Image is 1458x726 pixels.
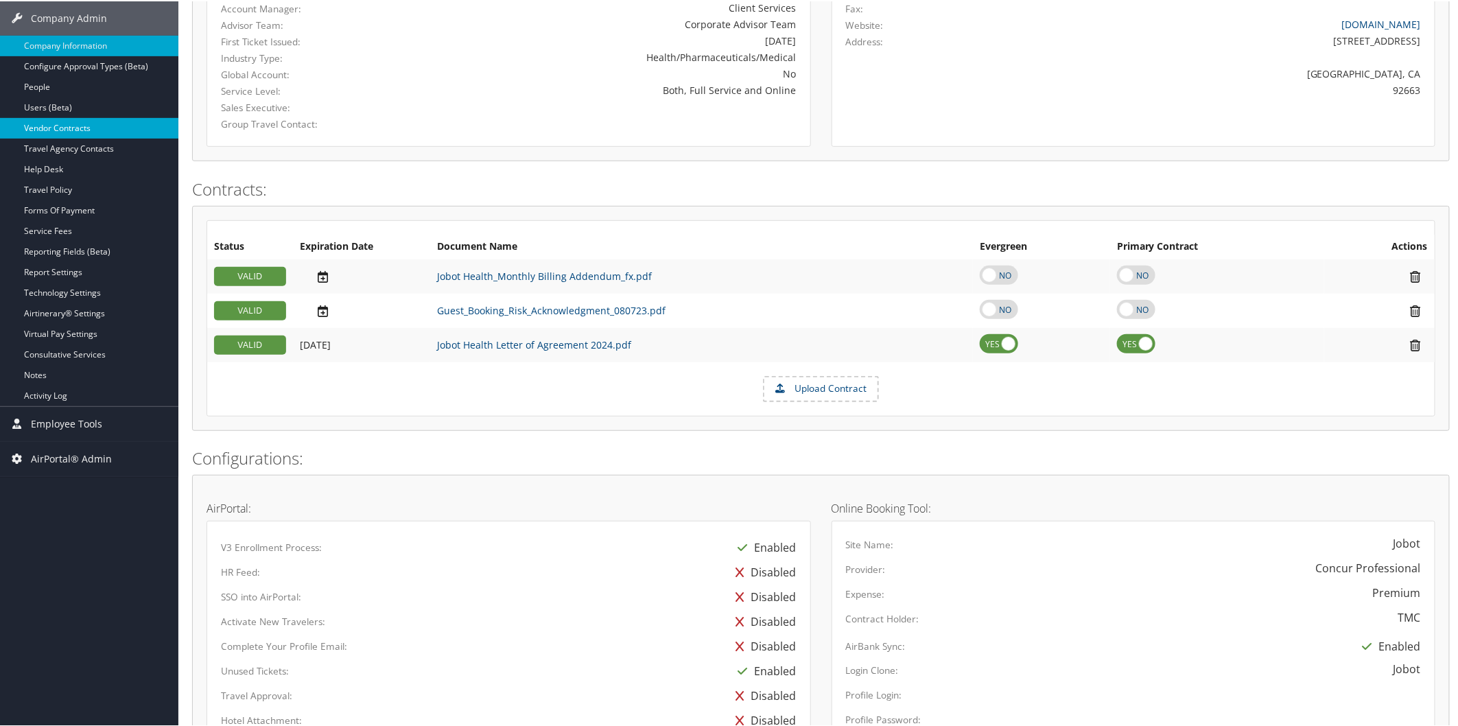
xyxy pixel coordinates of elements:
label: Group Travel Contact: [221,116,399,130]
div: Disabled [729,583,797,608]
i: Remove Contract [1404,337,1428,351]
div: VALID [214,300,286,319]
label: Address: [846,34,884,47]
a: Guest_Booking_Risk_Acknowledgment_080723.pdf [437,303,666,316]
div: Enabled [731,534,797,559]
span: Employee Tools [31,406,102,440]
div: Enabled [731,657,797,682]
div: Jobot [1394,659,1421,676]
label: Fax: [846,1,864,14]
div: VALID [214,334,286,353]
div: Disabled [729,633,797,657]
span: AirPortal® Admin [31,441,112,475]
a: Jobot Health Letter of Agreement 2024.pdf [437,337,631,350]
label: Travel Approval: [221,688,292,701]
label: HR Feed: [221,564,260,578]
label: Provider: [846,561,886,575]
div: Concur Professional [1316,559,1421,575]
label: Site Name: [846,537,894,550]
th: Document Name [430,233,973,258]
label: Contract Holder: [846,611,919,624]
label: Hotel Attachment: [221,712,302,726]
h4: Online Booking Tool: [832,502,1436,513]
label: Sales Executive: [221,99,399,113]
div: TMC [1398,608,1421,624]
label: Unused Tickets: [221,663,289,677]
i: Remove Contract [1404,268,1428,283]
label: Industry Type: [221,50,399,64]
label: SSO into AirPortal: [221,589,301,602]
th: Status [207,233,293,258]
div: Jobot [1394,534,1421,550]
th: Primary Contract [1110,233,1324,258]
label: Global Account: [221,67,399,80]
div: [GEOGRAPHIC_DATA], CA [995,65,1421,80]
div: Disabled [729,608,797,633]
a: Jobot Health_Monthly Billing Addendum_fx.pdf [437,268,652,281]
div: Add/Edit Date [300,268,423,283]
div: Add/Edit Date [300,303,423,317]
div: [STREET_ADDRESS] [995,32,1421,47]
th: Evergreen [973,233,1110,258]
div: Health/Pharmaceuticals/Medical [420,49,797,63]
a: [DOMAIN_NAME] [1342,16,1421,30]
label: Account Manager: [221,1,399,14]
div: [DATE] [420,32,797,47]
label: Activate New Travelers: [221,613,325,627]
label: Advisor Team: [221,17,399,31]
div: Disabled [729,559,797,583]
label: Login Clone: [846,662,899,676]
div: Corporate Advisor Team [420,16,797,30]
label: Complete Your Profile Email: [221,638,347,652]
th: Expiration Date [293,233,430,258]
span: [DATE] [300,337,331,350]
h4: AirPortal: [207,502,811,513]
div: 92663 [995,82,1421,96]
i: Remove Contract [1404,303,1428,317]
label: Upload Contract [764,376,878,399]
label: V3 Enrollment Process: [221,539,322,553]
label: First Ticket Issued: [221,34,399,47]
div: VALID [214,266,286,285]
div: Both, Full Service and Online [420,82,797,96]
label: Website: [846,17,884,31]
label: Expense: [846,586,885,600]
div: Add/Edit Date [300,338,423,350]
div: Premium [1373,583,1421,600]
label: Service Level: [221,83,399,97]
div: Enabled [1356,633,1421,657]
label: Profile Password: [846,712,921,725]
h2: Contracts: [192,176,1450,200]
h2: Configurations: [192,445,1450,469]
div: Disabled [729,682,797,707]
div: No [420,65,797,80]
label: Profile Login: [846,687,902,701]
label: AirBank Sync: [846,638,906,652]
th: Actions [1324,233,1435,258]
